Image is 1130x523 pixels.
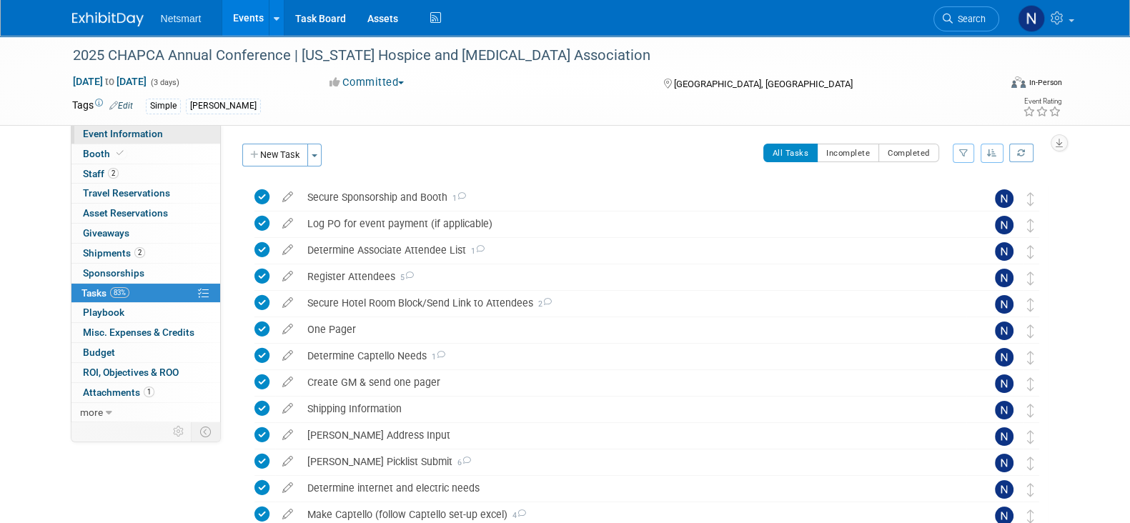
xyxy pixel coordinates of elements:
td: Tags [72,98,133,114]
button: Completed [878,144,939,162]
div: Determine Captello Needs [300,344,966,368]
a: Attachments1 [71,383,220,402]
img: Nina Finn [995,242,1013,261]
span: Budget [83,347,115,358]
i: Move task [1027,324,1034,338]
a: edit [275,191,300,204]
a: edit [275,244,300,256]
a: Event Information [71,124,220,144]
div: Secure Sponsorship and Booth [300,185,966,209]
a: Budget [71,343,220,362]
div: 2025 CHAPCA Annual Conference | [US_STATE] Hospice and [MEDICAL_DATA] Association [68,43,978,69]
span: Misc. Expenses & Credits [83,327,194,338]
img: Nina Finn [995,295,1013,314]
i: Booth reservation complete [117,149,124,157]
i: Move task [1027,457,1034,470]
span: 5 [395,273,414,282]
span: Travel Reservations [83,187,170,199]
img: Nina Finn [995,480,1013,499]
a: Sponsorships [71,264,220,283]
img: Nina Finn [995,401,1013,419]
span: Giveaways [83,227,129,239]
a: edit [275,270,300,283]
img: Nina Finn [995,322,1013,340]
span: 83% [110,287,129,298]
div: Event Rating [1022,98,1061,105]
span: more [80,407,103,418]
span: Search [953,14,986,24]
i: Move task [1027,377,1034,391]
div: Simple [146,99,181,114]
a: Booth [71,144,220,164]
td: Personalize Event Tab Strip [167,422,192,441]
span: 2 [108,168,119,179]
a: edit [275,297,300,309]
div: Determine Associate Attendee List [300,238,966,262]
span: 4 [507,511,526,520]
img: Format-Inperson.png [1011,76,1026,88]
span: 1 [466,246,485,256]
span: Tasks [81,287,129,299]
a: Tasks83% [71,284,220,303]
img: Nina Finn [995,454,1013,472]
span: Staff [83,168,119,179]
i: Move task [1027,509,1034,523]
span: 6 [452,458,471,467]
span: Attachments [83,387,154,398]
a: edit [275,217,300,230]
a: Refresh [1009,144,1034,162]
a: edit [275,455,300,468]
span: Netsmart [161,13,202,24]
div: Shipping Information [300,397,966,421]
button: All Tasks [763,144,818,162]
span: 2 [134,247,145,258]
span: Shipments [83,247,145,259]
a: edit [275,323,300,336]
i: Move task [1027,272,1034,285]
div: Register Attendees [300,264,966,289]
a: edit [275,376,300,389]
a: edit [275,402,300,415]
i: Move task [1027,192,1034,206]
button: Incomplete [817,144,879,162]
i: Move task [1027,404,1034,417]
i: Move task [1027,483,1034,497]
i: Move task [1027,245,1034,259]
img: Nina Finn [995,374,1013,393]
span: 1 [144,387,154,397]
button: Committed [324,75,410,90]
span: Event Information [83,128,163,139]
div: [PERSON_NAME] [186,99,261,114]
a: Giveaways [71,224,220,243]
a: Asset Reservations [71,204,220,223]
img: Nina Finn [995,216,1013,234]
img: ExhibitDay [72,12,144,26]
span: 1 [427,352,445,362]
img: Nina Finn [995,348,1013,367]
div: One Pager [300,317,966,342]
div: Determine internet and electric needs [300,476,966,500]
span: ROI, Objectives & ROO [83,367,179,378]
span: [GEOGRAPHIC_DATA], [GEOGRAPHIC_DATA] [674,79,853,89]
span: Booth [83,148,127,159]
div: [PERSON_NAME] Picklist Submit [300,449,966,474]
a: Search [933,6,999,31]
i: Move task [1027,430,1034,444]
span: to [103,76,117,87]
img: Nina Finn [1018,5,1045,32]
a: edit [275,508,300,521]
span: 1 [447,194,466,203]
div: Secure Hotel Room Block/Send Link to Attendees [300,291,966,315]
span: Asset Reservations [83,207,168,219]
a: Travel Reservations [71,184,220,203]
a: more [71,403,220,422]
i: Move task [1027,351,1034,364]
img: Nina Finn [995,189,1013,208]
a: edit [275,429,300,442]
a: Staff2 [71,164,220,184]
i: Move task [1027,298,1034,312]
img: Nina Finn [995,427,1013,446]
div: Create GM & send one pager [300,370,966,394]
span: Playbook [83,307,124,318]
a: edit [275,349,300,362]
